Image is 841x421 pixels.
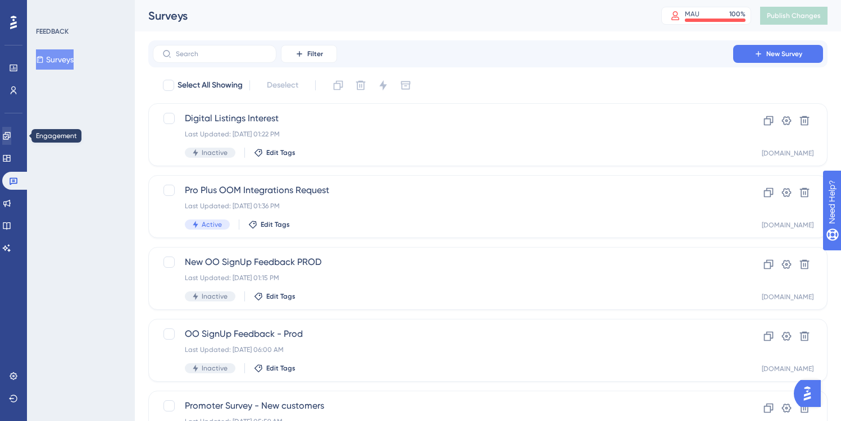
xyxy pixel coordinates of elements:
div: Last Updated: [DATE] 01:22 PM [185,130,701,139]
iframe: UserGuiding AI Assistant Launcher [794,377,828,410]
div: [DOMAIN_NAME] [762,221,813,230]
span: Edit Tags [266,364,296,373]
button: Edit Tags [254,364,296,373]
span: OO SignUp Feedback - Prod [185,327,701,341]
span: Inactive [202,148,228,157]
span: Digital Listings Interest [185,112,701,125]
div: FEEDBACK [36,27,69,36]
span: Need Help? [26,3,70,16]
span: Inactive [202,292,228,301]
button: Edit Tags [254,148,296,157]
span: Edit Tags [261,220,290,229]
span: Inactive [202,364,228,373]
button: Publish Changes [760,7,828,25]
button: Edit Tags [248,220,290,229]
div: Last Updated: [DATE] 01:36 PM [185,202,701,210]
span: Promoter Survey - New customers [185,399,701,413]
span: Edit Tags [266,148,296,157]
div: [DOMAIN_NAME] [762,364,813,373]
span: New Survey [766,49,802,58]
div: MAU [685,10,699,19]
div: [DOMAIN_NAME] [762,292,813,301]
span: Select All Showing [178,79,243,92]
span: Active [202,220,222,229]
button: New Survey [733,45,823,63]
div: 100 % [729,10,745,19]
span: Filter [307,49,323,58]
span: Publish Changes [767,11,821,20]
span: Edit Tags [266,292,296,301]
span: Pro Plus OOM Integrations Request [185,184,701,197]
div: Last Updated: [DATE] 06:00 AM [185,345,701,354]
button: Surveys [36,49,74,70]
button: Filter [281,45,337,63]
button: Deselect [257,75,308,95]
div: Surveys [148,8,633,24]
button: Edit Tags [254,292,296,301]
span: New OO SignUp Feedback PROD [185,255,701,269]
div: [DOMAIN_NAME] [762,149,813,158]
span: Deselect [267,79,298,92]
input: Search [176,50,267,58]
div: Last Updated: [DATE] 01:15 PM [185,273,701,282]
